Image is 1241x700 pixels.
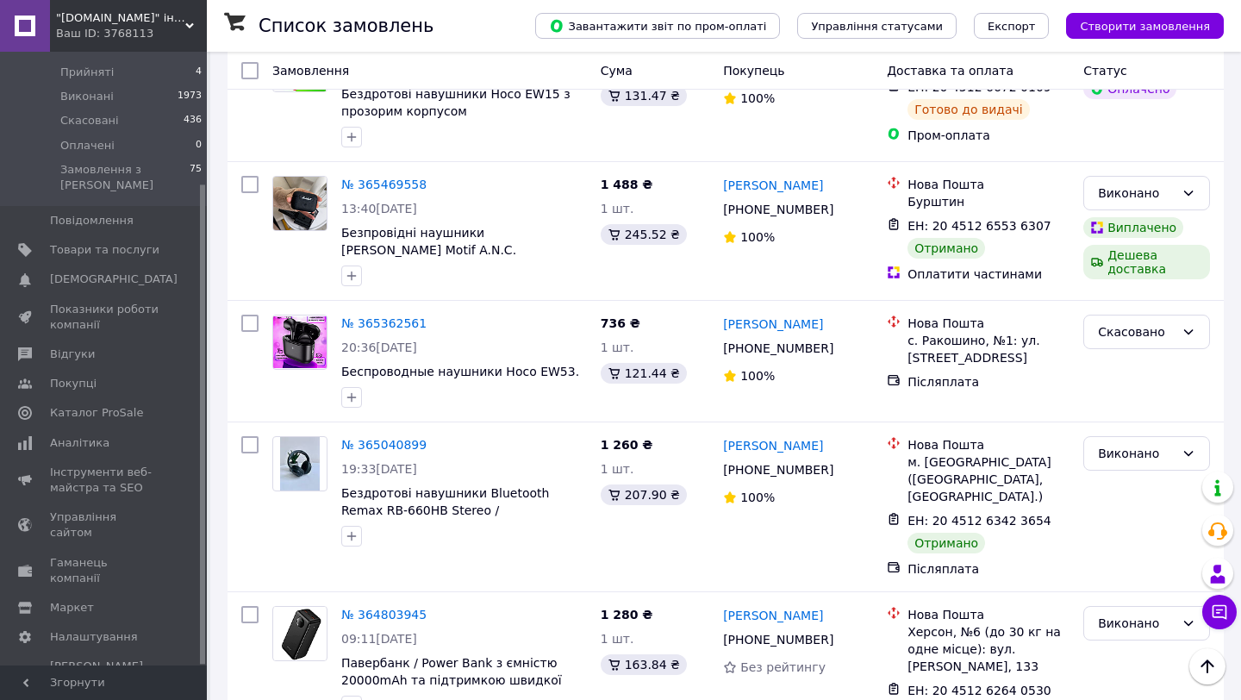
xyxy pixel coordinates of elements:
span: 1 280 ₴ [601,608,653,622]
span: Створити замовлення [1080,20,1210,33]
button: Чат з покупцем [1202,595,1237,629]
span: 1973 [178,89,202,104]
span: ЕН: 20 4512 6264 0530 [907,684,1051,697]
span: 0 [196,138,202,153]
a: Бездротові навушники Bluetooth Remax RB-660HB Stereo / Беспроводные наушники Remax RB-660HB Stereo [341,486,572,552]
span: Інструменти веб-майстра та SEO [50,465,159,496]
span: "Inectarine.store" інтернет-магазин [56,10,185,26]
div: 163.84 ₴ [601,654,687,675]
img: Фото товару [273,316,327,369]
span: Без рейтингу [740,660,826,674]
img: Фото товару [273,177,327,230]
span: Налаштування [50,629,138,645]
div: Нова Пошта [907,176,1070,193]
span: 13:40[DATE] [341,202,417,216]
span: 4 [196,65,202,80]
div: Виконано [1098,184,1175,203]
span: Прийняті [60,65,114,80]
span: Замовлення з [PERSON_NAME] [60,162,190,193]
div: Скасовано [1098,322,1175,341]
a: Фото товару [272,436,327,491]
span: Показники роботи компанії [50,302,159,333]
span: 1 шт. [601,202,634,216]
span: 100% [740,369,775,383]
span: 1 шт. [601,341,634,354]
button: Завантажити звіт по пром-оплаті [535,13,780,39]
div: Виконано [1098,614,1175,633]
span: Повідомлення [50,213,134,228]
button: Експорт [974,13,1050,39]
a: [PERSON_NAME] [723,316,823,333]
span: Скасовані [60,113,119,128]
span: Товари та послуги [50,242,159,258]
a: № 364803945 [341,608,427,622]
span: ЕН: 20 4512 6553 6307 [907,219,1051,233]
span: 19:33[DATE] [341,462,417,476]
a: № 365469558 [341,178,427,191]
div: Нова Пошта [907,436,1070,453]
span: 100% [740,230,775,244]
span: Покупець [723,64,784,78]
span: Експорт [988,20,1036,33]
div: Бурштин [907,193,1070,210]
span: ЕН: 20 4512 6342 3654 [907,514,1051,528]
div: Отримано [907,533,985,553]
img: Фото товару [274,607,325,660]
span: Аналітика [50,435,109,451]
a: Фото товару [272,176,327,231]
span: Статус [1083,64,1127,78]
span: Доставка та оплата [887,64,1013,78]
span: Покупці [50,376,97,391]
span: Виконані [60,89,114,104]
div: Херсон, №6 (до 30 кг на одне місце): вул. [PERSON_NAME], 133 [907,623,1070,675]
div: с. Ракошино, №1: ул. [STREET_ADDRESS] [907,332,1070,366]
div: 121.44 ₴ [601,363,687,384]
div: Отримано [907,238,985,259]
span: 1 шт. [601,462,634,476]
img: Фото товару [280,437,321,491]
a: [PERSON_NAME] [723,437,823,454]
a: Фото товару [272,606,327,661]
div: [PHONE_NUMBER] [720,628,837,652]
span: 736 ₴ [601,316,640,330]
div: Дешева доставка [1083,245,1210,279]
span: Завантажити звіт по пром-оплаті [549,18,766,34]
span: 1 260 ₴ [601,438,653,452]
span: [DEMOGRAPHIC_DATA] [50,272,178,287]
a: [PERSON_NAME] [723,607,823,624]
div: Готово до видачі [907,99,1030,120]
span: 75 [190,162,202,193]
span: Cума [601,64,633,78]
div: Пром-оплата [907,127,1070,144]
a: Безпровідні наушники [PERSON_NAME] Motif A.N.C. Бездротові вакуумні навушники TWS Bluetooth навуш... [341,226,578,291]
button: Створити замовлення [1066,13,1224,39]
div: Нова Пошта [907,606,1070,623]
span: 1 488 ₴ [601,178,653,191]
div: Оплатити частинами [907,266,1070,283]
div: [PHONE_NUMBER] [720,458,837,482]
div: Виплачено [1083,217,1183,238]
span: Замовлення [272,64,349,78]
div: [PHONE_NUMBER] [720,336,837,360]
div: 131.47 ₴ [601,85,687,106]
span: 436 [184,113,202,128]
span: 100% [740,491,775,504]
a: [PERSON_NAME] [723,177,823,194]
div: Виконано [1098,444,1175,463]
span: Відгуки [50,347,95,362]
a: № 365040899 [341,438,427,452]
div: [PHONE_NUMBER] [720,197,837,222]
a: № 365362561 [341,316,427,330]
div: м. [GEOGRAPHIC_DATA] ([GEOGRAPHIC_DATA], [GEOGRAPHIC_DATA].) [907,453,1070,505]
a: Створити замовлення [1049,18,1224,32]
span: 100% [740,91,775,105]
div: Післяплата [907,560,1070,578]
span: 1 шт. [601,632,634,646]
span: 09:11[DATE] [341,632,417,646]
span: 20:36[DATE] [341,341,417,354]
span: Маркет [50,600,94,616]
span: Управління статусами [811,20,943,33]
span: Каталог ProSale [50,405,143,421]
